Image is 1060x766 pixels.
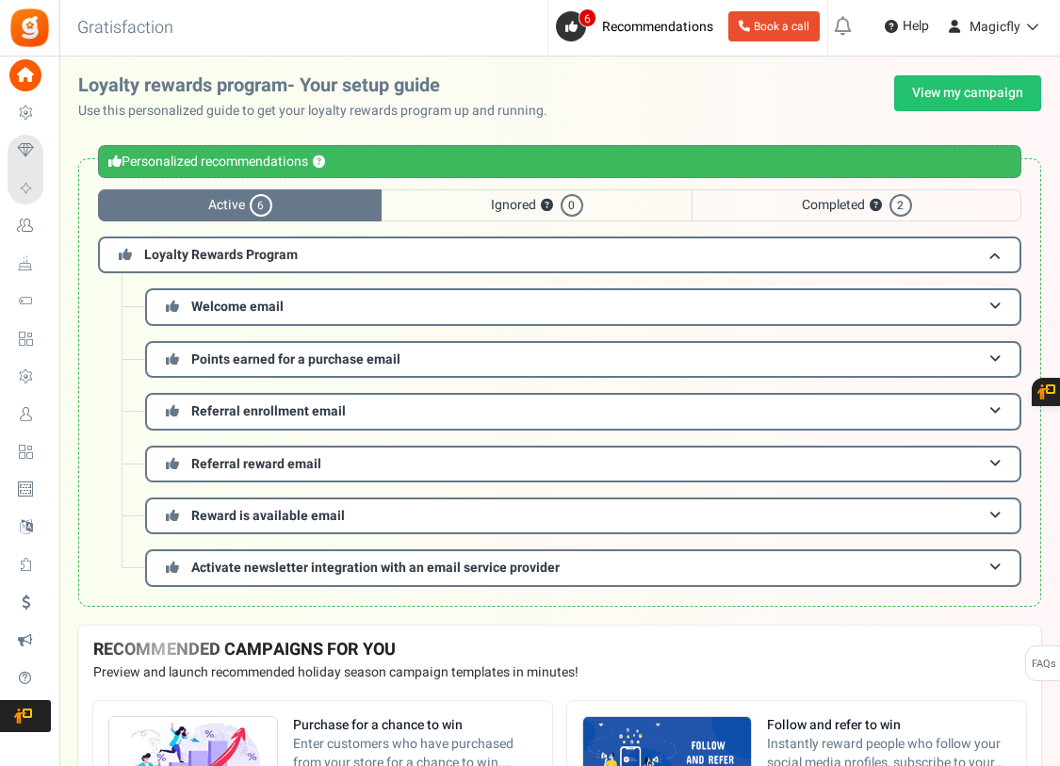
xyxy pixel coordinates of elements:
span: Points earned for a purchase email [191,350,400,369]
a: 6 Recommendations [556,11,721,41]
span: Help [898,17,929,36]
h3: Gratisfaction [57,9,194,47]
a: View my campaign [894,75,1041,111]
div: Personalized recommendations [98,145,1021,178]
strong: Purchase for a chance to win [293,716,537,735]
p: Preview and launch recommended holiday season campaign templates in minutes! [93,663,1026,682]
span: Loyalty Rewards Program [144,245,298,265]
span: 6 [579,8,596,27]
p: Use this personalized guide to get your loyalty rewards program up and running. [78,102,563,121]
button: ? [541,200,553,212]
a: Book a call [728,11,820,41]
span: Ignored [382,189,692,221]
span: Active [98,189,382,221]
button: ? [313,156,325,169]
span: Magicfly [970,17,1020,37]
span: Reward is available email [191,506,345,526]
button: ? [870,200,882,212]
a: Help [877,11,937,41]
span: FAQs [1031,646,1056,682]
span: Referral reward email [191,454,321,474]
h4: RECOMMENDED CAMPAIGNS FOR YOU [93,641,1026,660]
span: 0 [561,194,583,217]
span: Recommendations [602,17,713,37]
span: Activate newsletter integration with an email service provider [191,558,560,578]
img: Gratisfaction [8,7,51,49]
span: Welcome email [191,297,284,317]
span: Referral enrollment email [191,401,346,421]
span: 6 [250,194,272,217]
span: 2 [889,194,912,217]
span: Completed [692,189,1021,221]
strong: Follow and refer to win [767,716,1011,735]
h2: Loyalty rewards program- Your setup guide [78,75,563,96]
